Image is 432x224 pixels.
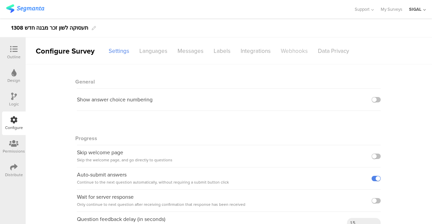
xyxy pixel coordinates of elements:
div: Distribute [5,172,23,178]
div: Data Privacy [313,45,354,57]
div: Webhooks [276,45,313,57]
span: Support [355,6,370,12]
div: Wait for server response [77,193,245,208]
div: General [77,71,381,89]
div: SIGAL [409,6,422,12]
div: Messages [172,45,209,57]
div: Design [7,77,20,84]
div: Configure Survey [26,45,103,57]
div: Integrations [236,45,276,57]
div: Show answer choice numbering [77,96,153,103]
div: Logic [9,101,19,107]
div: Permissions [3,148,25,154]
div: Languages [134,45,172,57]
img: segmanta logo [6,4,44,13]
div: Progress [77,128,381,145]
div: Auto-submit answers [77,171,229,186]
div: Skip welcome page [77,149,172,164]
span: Continue to the next question automatically, without requiring a submit button click [77,179,229,185]
div: Outline [7,54,21,60]
span: Only continue to next question after receiving confirmation that response has been received [77,201,245,207]
span: Skip the welcome page, and go directly to questions [77,157,172,163]
div: Configure [5,125,23,131]
div: Labels [209,45,236,57]
div: Settings [104,45,134,57]
div: תעסוקה לשון זכר מבנה חדש 1308 [11,23,88,33]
